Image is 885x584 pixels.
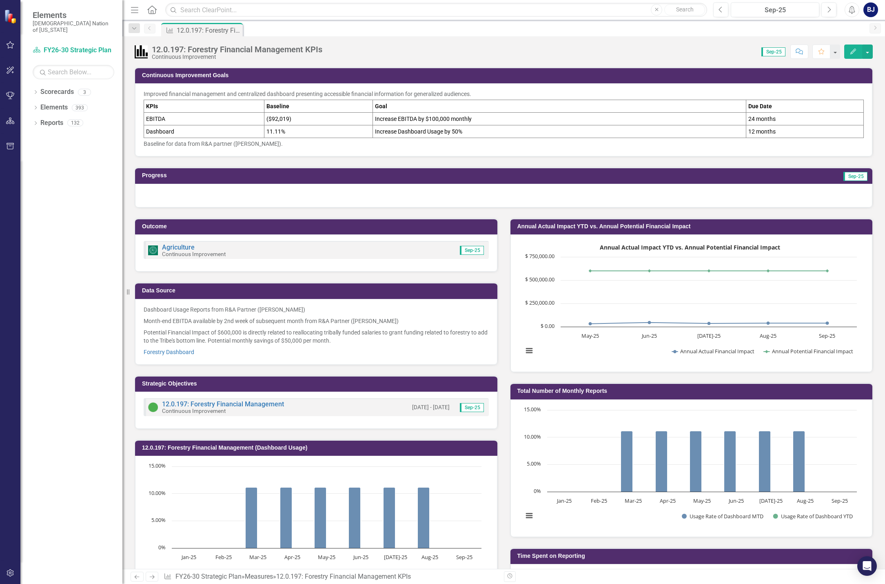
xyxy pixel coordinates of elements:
[746,113,864,125] td: 24 months
[33,20,114,33] small: [DEMOGRAPHIC_DATA] Nation of [US_STATE]
[33,10,114,20] span: Elements
[249,553,266,561] text: Mar-25
[142,288,493,294] h3: Data Source
[67,120,83,127] div: 132
[460,403,484,412] span: Sep-25
[215,553,232,561] text: Feb-25
[773,513,854,520] button: Show Usage Rate of Dashboard YTD
[759,332,776,339] text: Aug-25
[641,332,657,339] text: Jun-25
[525,252,555,260] text: $ 750,000.00
[162,408,226,414] small: Continuous Improvement
[523,510,535,522] button: View chart menu, Chart
[421,553,438,561] text: Aug-25
[353,553,368,561] text: Jun-25
[246,488,257,548] path: Mar-25, 11.11111111. Usage Rate of Dashboard MTD.
[825,322,829,325] path: Sep-25, 38,012. Annual Actual Financial Impact.
[40,103,68,112] a: Elements
[177,25,241,36] div: 12.0.197: Forestry Financial Management KPIs
[162,400,284,408] a: 12.0.197: Forestry Financial Management
[731,2,819,17] button: Sep-25
[728,497,744,504] text: Jun-25
[144,305,489,315] p: Dashboard Usage Reports from R&A Partner ([PERSON_NAME])
[373,125,746,138] td: Increase Dashboard Usage by 50%
[759,497,782,504] text: [DATE]-25
[175,573,242,580] a: FY26-30 Strategic Plan
[519,241,864,363] div: Annual Actual Impact YTD vs. Annual Potential Financial Impact. Highcharts interactive chart.
[534,487,541,495] text: 0%
[4,9,18,24] img: ClearPoint Strategy
[152,54,322,60] div: Continuous Improvement
[135,45,148,58] img: Performance Management
[825,269,829,272] path: Sep-25, 600,000. Annual Potential Financial Impact.
[707,322,710,325] path: Jul-25, 34,820. Annual Actual Financial Impact.
[664,4,705,16] button: Search
[266,103,289,109] strong: Baseline
[672,348,755,355] button: Show Annual Actual Financial Impact
[517,223,869,230] h3: Annual Actual Impact YTD vs. Annual Potential Financial Impact
[793,431,805,492] path: Aug-25, 11.11111111. Usage Rate of Dashboard MTD.
[761,47,785,56] span: Sep-25
[460,246,484,255] span: Sep-25
[72,104,88,111] div: 393
[621,431,632,492] path: Mar-25, 11.11111111. Usage Rate of Dashboard MTD.
[676,6,694,13] span: Search
[734,5,816,15] div: Sep-25
[162,251,226,257] small: Continuous Improvement
[149,489,166,497] text: 10.00%
[151,516,166,524] text: 5.00%
[164,572,497,582] div: » »
[280,488,292,548] path: Apr-25, 11.11111111. Usage Rate of Dashboard MTD.
[162,243,195,251] a: Agriculture
[581,332,599,339] text: May-25
[600,243,780,251] text: Annual Actual Impact YTD vs. Annual Potential Financial Impact
[524,433,541,440] text: 10.00%
[142,223,493,230] h3: Outcome
[456,553,472,561] text: Sep-25
[759,431,770,492] path: Jul-25, 11.11111111. Usage Rate of Dashboard MTD.
[588,269,829,272] g: Annual Potential Financial Impact, line 2 of 2 with 5 data points.
[857,556,877,576] div: Open Intercom Messenger
[517,388,869,394] h3: Total Number of Monthly Reports
[519,406,864,528] div: Chart. Highcharts interactive chart.
[697,332,720,339] text: [DATE]-25
[525,299,555,306] text: $ 250,000.00
[412,403,450,411] small: [DATE] - [DATE]
[659,497,675,504] text: Apr-25
[863,2,878,17] div: BJ
[766,322,770,325] path: Aug-25, 38,012. Annual Actual Financial Impact.
[588,321,829,325] g: Annual Actual Financial Impact, line 1 of 2 with 5 data points.
[588,269,592,272] path: May-25, 600,000. Annual Potential Financial Impact.
[384,553,407,561] text: [DATE]-25
[693,497,711,504] text: May-25
[690,431,701,492] path: May-25, 11.11111111. Usage Rate of Dashboard MTD.
[525,276,555,283] text: $ 500,000.00
[724,431,736,492] path: Jun-25, 11.11111111. Usage Rate of Dashboard MTD.
[746,125,864,138] td: 12 months
[78,89,91,96] div: 3
[144,327,489,346] p: Potential Financial Impact of $600,000 is directly related to reallocating tribally funded salari...
[146,103,158,109] strong: KPIs
[831,497,847,504] text: Sep-25
[373,113,746,125] td: Increase EBITDA by $100,000 monthly
[318,553,335,561] text: May-25
[40,87,74,97] a: Scorecards
[541,322,555,330] text: $ 0.00
[519,406,861,528] svg: Interactive chart
[819,332,835,339] text: Sep-25
[144,138,864,148] p: Baseline for data from R&A partner ([PERSON_NAME]).
[148,245,158,255] img: Report
[144,315,489,327] p: Month-end EBITDA available by 2nd week of subsequent month from R&A Partner ([PERSON_NAME])
[276,573,411,580] div: 12.0.197: Forestry Financial Management KPIs
[766,269,770,272] path: Aug-25, 600,000. Annual Potential Financial Impact.
[152,45,322,54] div: 12.0.197: Forestry Financial Management KPIs
[284,553,300,561] text: Apr-25
[245,573,273,580] a: Measures
[149,462,166,469] text: 15.00%
[144,349,194,355] a: Forestry Dashboard
[144,90,864,100] p: Improved financial management and centralized dashboard presenting accessible financial informati...
[165,3,707,17] input: Search ClearPoint...
[264,113,373,125] td: ($92,019)
[349,488,361,548] path: Jun-25, 11.11111111. Usage Rate of Dashboard MTD.
[764,348,853,355] button: Show Annual Potential Financial Impact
